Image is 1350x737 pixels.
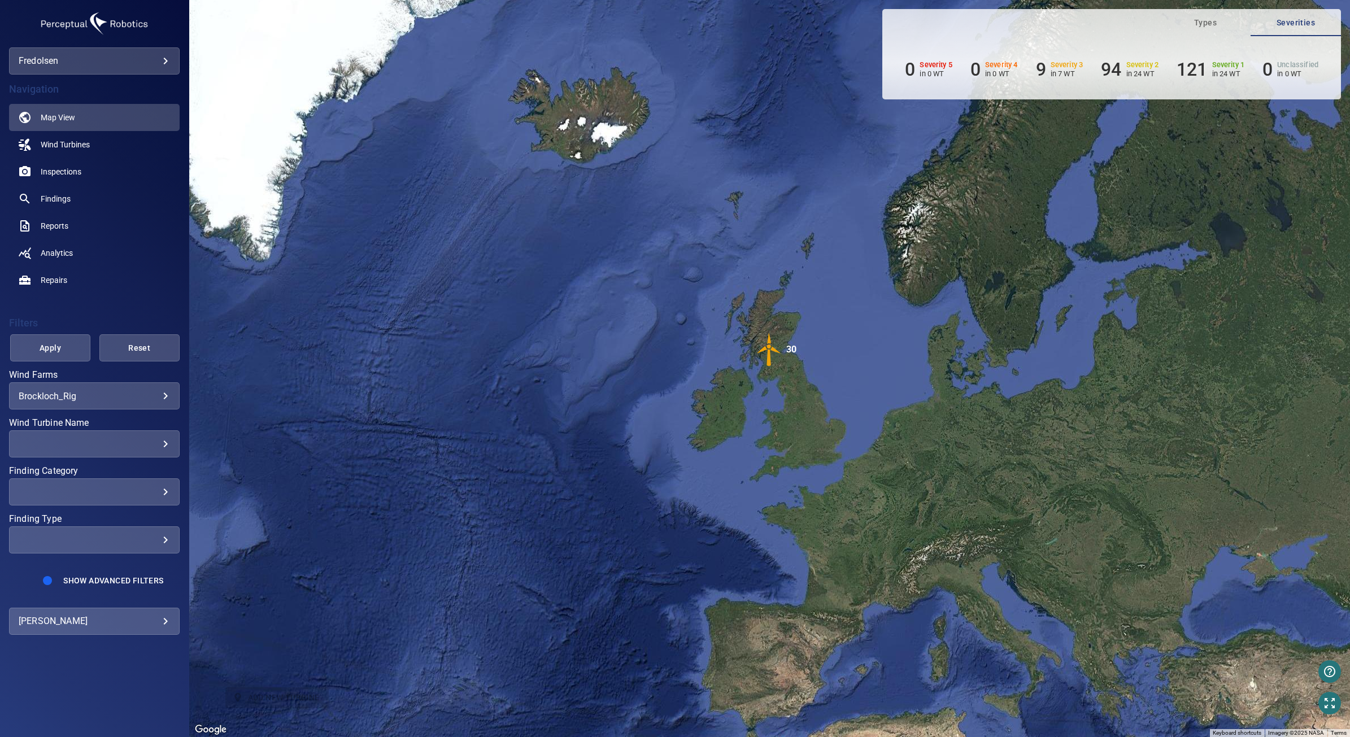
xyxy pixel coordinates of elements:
[786,333,796,367] div: 30
[9,239,180,267] a: analytics noActive
[985,61,1018,69] h6: Severity 4
[9,526,180,553] div: Finding Type
[752,333,786,368] gmp-advanced-marker: 30
[1036,59,1046,80] h6: 9
[9,478,180,505] div: Finding Category
[970,59,981,80] h6: 0
[920,61,952,69] h6: Severity 5
[905,59,915,80] h6: 0
[1262,59,1273,80] h6: 0
[1257,16,1334,30] span: Severities
[9,466,180,476] label: Finding Category
[1262,59,1318,80] li: Severity Unclassified
[56,572,170,590] button: Show Advanced Filters
[41,247,73,259] span: Analytics
[41,112,75,123] span: Map View
[9,185,180,212] a: findings noActive
[1268,730,1324,736] span: Imagery ©2025 NASA
[1051,69,1083,78] p: in 7 WT
[1101,59,1159,80] li: Severity 2
[970,59,1018,80] li: Severity 4
[905,59,952,80] li: Severity 5
[1051,61,1083,69] h6: Severity 3
[9,47,180,75] div: fredolsen
[752,333,786,367] img: windFarmIconCat3.svg
[9,158,180,185] a: inspections noActive
[1126,69,1159,78] p: in 24 WT
[19,391,170,402] div: Brockloch_Rig
[1167,16,1244,30] span: Types
[9,370,180,380] label: Wind Farms
[9,514,180,524] label: Finding Type
[9,418,180,428] label: Wind Turbine Name
[1212,69,1245,78] p: in 24 WT
[1126,61,1159,69] h6: Severity 2
[1177,59,1207,80] h6: 121
[985,69,1018,78] p: in 0 WT
[1036,59,1083,80] li: Severity 3
[19,52,170,70] div: fredolsen
[1212,61,1245,69] h6: Severity 1
[38,9,151,38] img: fredolsen-logo
[1213,729,1261,737] button: Keyboard shortcuts
[9,430,180,457] div: Wind Turbine Name
[1101,59,1121,80] h6: 94
[24,341,76,355] span: Apply
[9,317,180,329] h4: Filters
[114,341,166,355] span: Reset
[1277,61,1318,69] h6: Unclassified
[10,334,90,361] button: Apply
[41,193,71,204] span: Findings
[9,84,180,95] h4: Navigation
[41,139,90,150] span: Wind Turbines
[41,274,67,286] span: Repairs
[63,576,163,585] span: Show Advanced Filters
[1331,730,1347,736] a: Terms
[9,212,180,239] a: reports noActive
[192,722,229,737] a: Open this area in Google Maps (opens a new window)
[99,334,180,361] button: Reset
[9,104,180,131] a: map active
[192,722,229,737] img: Google
[1277,69,1318,78] p: in 0 WT
[41,166,81,177] span: Inspections
[9,267,180,294] a: repairs noActive
[9,131,180,158] a: windturbines noActive
[9,382,180,409] div: Wind Farms
[41,220,68,232] span: Reports
[19,612,170,630] div: [PERSON_NAME]
[920,69,952,78] p: in 0 WT
[1177,59,1244,80] li: Severity 1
